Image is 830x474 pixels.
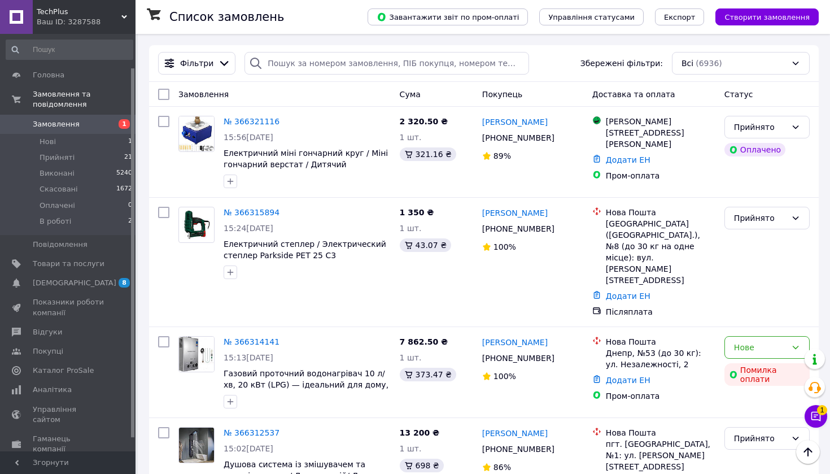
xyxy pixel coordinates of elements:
a: Додати ЕН [606,155,650,164]
div: Післяплата [606,306,715,318]
div: [GEOGRAPHIC_DATA] ([GEOGRAPHIC_DATA].), №8 (до 30 кг на одне місце): вул. [PERSON_NAME][STREET_AD... [606,218,715,286]
h1: Список замовлень [169,10,284,24]
span: Скасовані [40,184,78,194]
div: 373.47 ₴ [400,368,456,381]
span: 1 шт. [400,444,422,453]
div: Прийнято [734,432,787,445]
a: Фото товару [178,427,215,463]
span: Доставка та оплата [592,90,675,99]
div: пгт. [GEOGRAPHIC_DATA], №1: ул. [PERSON_NAME][STREET_ADDRESS] [606,438,715,472]
span: 15:02[DATE] [224,444,273,453]
a: № 366312537 [224,428,279,437]
span: 15:24[DATE] [224,224,273,233]
span: Товари та послуги [33,259,104,269]
img: Фото товару [179,210,214,240]
div: 43.07 ₴ [400,238,451,252]
span: Покупці [33,346,63,356]
span: 1 шт. [400,224,422,233]
div: Пром-оплата [606,170,715,181]
div: Нова Пошта [606,336,715,347]
a: Фото товару [178,116,215,152]
a: Електричний міні гончарний круг / Міні гончарний верстат / Дитячий гончарний круг Kotsy [224,149,388,180]
img: Фото товару [179,337,214,372]
span: Нові [40,137,56,147]
span: Управління сайтом [33,405,104,425]
button: Наверх [796,440,820,464]
span: 1 [119,119,130,129]
span: 1 шт. [400,353,422,362]
div: Оплачено [724,143,785,156]
input: Пошук за номером замовлення, ПІБ покупця, номером телефону, Email, номером накладної [244,52,529,75]
span: Аналітика [33,385,72,395]
div: 321.16 ₴ [400,147,456,161]
span: Електричний степлер / Электрический степлер Parkside PET 25 C3 [224,240,386,260]
a: № 366315894 [224,208,279,217]
span: Головна [33,70,64,80]
span: 0 [128,201,132,211]
div: Ваш ID: 3287588 [37,17,136,27]
span: [PHONE_NUMBER] [482,354,554,363]
img: Фото товару [179,428,214,463]
a: № 366321116 [224,117,279,126]
span: 13 200 ₴ [400,428,440,437]
span: В роботі [40,216,71,227]
button: Управління статусами [539,8,644,25]
a: [PERSON_NAME] [482,337,548,348]
span: Показники роботи компанії [33,297,104,318]
div: Прийнято [734,212,787,224]
span: 1 шт. [400,133,422,142]
span: 21 [124,153,132,163]
span: Оплачені [40,201,75,211]
a: Фото товару [178,207,215,243]
span: [PHONE_NUMBER] [482,445,554,454]
span: 1 [817,405,827,415]
a: Створити замовлення [704,12,819,21]
span: 8 [119,278,130,288]
span: 7 862.50 ₴ [400,337,448,346]
button: Завантажити звіт по пром-оплаті [368,8,528,25]
span: 1672 [116,184,132,194]
span: Управління статусами [548,13,635,21]
div: Нова Пошта [606,207,715,218]
span: Завантажити звіт по пром-оплаті [377,12,519,22]
span: [PHONE_NUMBER] [482,133,554,142]
button: Експорт [655,8,705,25]
a: Газовий проточний водонагрівач 10 л/хв, 20 кВт (LPG) — ідеальний для дому, дачі чи кемпера [224,369,388,401]
span: Збережені фільтри: [580,58,663,69]
span: 1 350 ₴ [400,208,434,217]
button: Створити замовлення [715,8,819,25]
span: Виконані [40,168,75,179]
span: Прийняті [40,153,75,163]
input: Пошук [6,40,133,60]
img: Фото товару [179,116,214,151]
div: Днепр, №53 (до 30 кг): ул. Незалежності, 2 [606,347,715,370]
span: Замовлення [33,119,80,129]
span: TechPlus [37,7,121,17]
div: Пром-оплата [606,390,715,402]
div: [STREET_ADDRESS][PERSON_NAME] [606,127,715,150]
span: 100% [493,242,516,251]
span: 1 [128,137,132,147]
span: Гаманець компанії [33,434,104,454]
span: Експорт [664,13,696,21]
span: [DEMOGRAPHIC_DATA] [33,278,116,288]
a: Додати ЕН [606,292,650,301]
a: Додати ЕН [606,376,650,385]
span: Фільтри [180,58,213,69]
span: Відгуки [33,327,62,337]
span: Всі [682,58,693,69]
span: Покупець [482,90,522,99]
span: 2 [128,216,132,227]
div: 698 ₴ [400,459,444,472]
span: [PHONE_NUMBER] [482,224,554,233]
span: Повідомлення [33,240,88,250]
a: [PERSON_NAME] [482,207,548,219]
span: 86% [493,463,511,472]
span: (6936) [696,59,722,68]
span: Каталог ProSale [33,366,94,376]
a: [PERSON_NAME] [482,116,548,128]
a: [PERSON_NAME] [482,428,548,439]
a: Фото товару [178,336,215,372]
